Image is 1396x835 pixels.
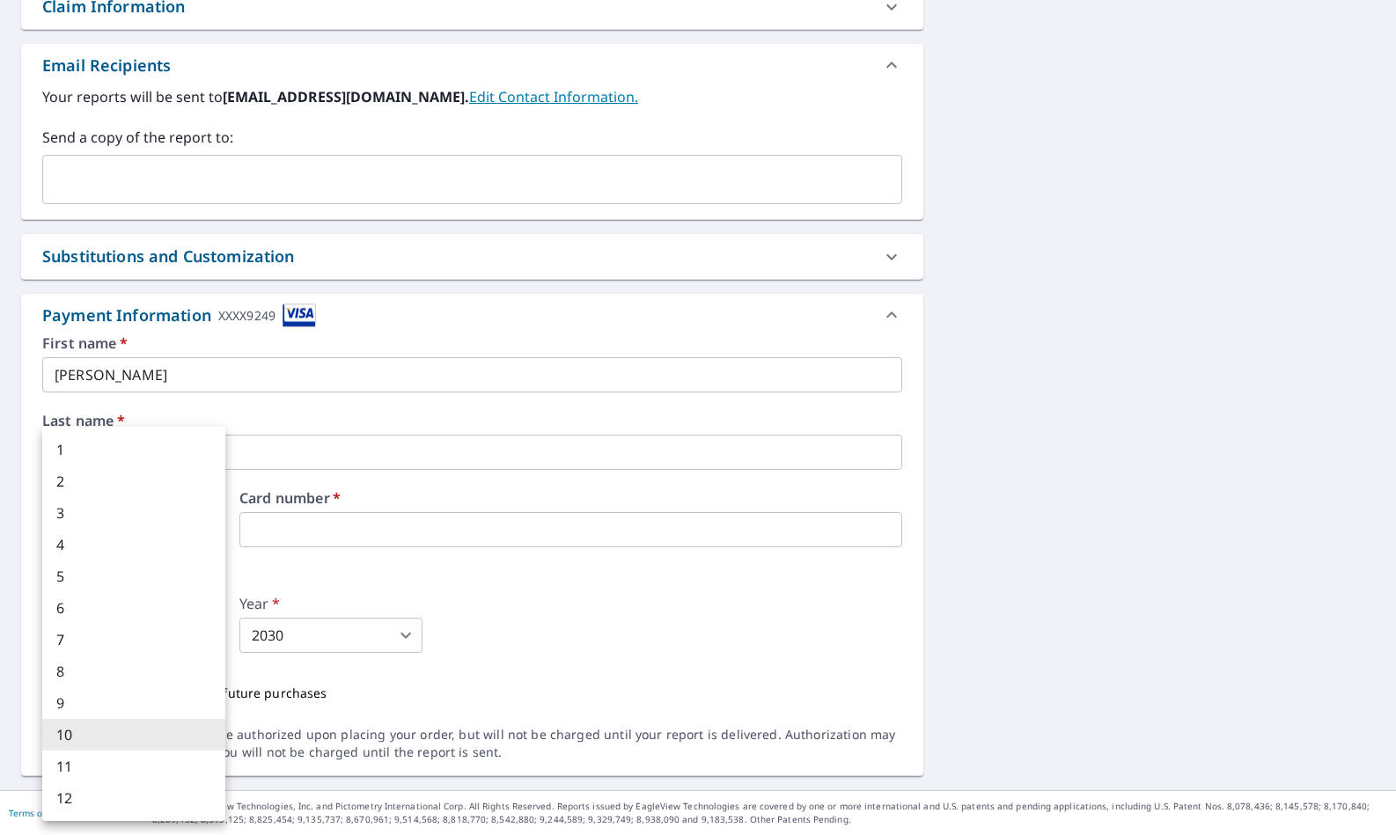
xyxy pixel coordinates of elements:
li: 9 [42,687,225,719]
li: 12 [42,782,225,814]
li: 8 [42,656,225,687]
li: 2 [42,465,225,497]
li: 7 [42,624,225,656]
li: 10 [42,719,225,751]
li: 6 [42,592,225,624]
li: 5 [42,560,225,592]
li: 11 [42,751,225,782]
li: 3 [42,497,225,529]
li: 1 [42,434,225,465]
li: 4 [42,529,225,560]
